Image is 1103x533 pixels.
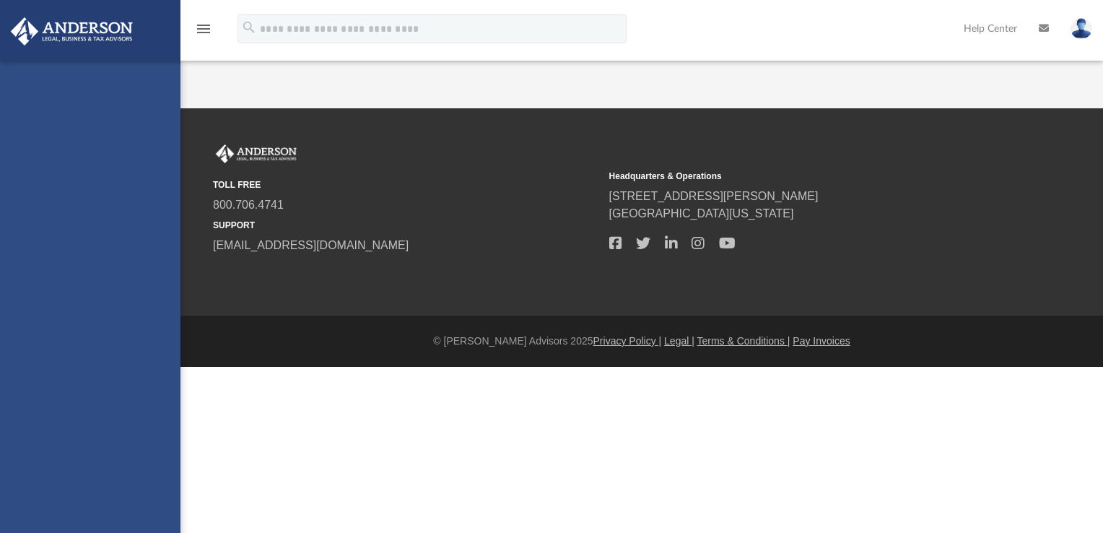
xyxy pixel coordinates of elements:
[1071,18,1092,39] img: User Pic
[593,335,662,347] a: Privacy Policy |
[609,207,794,220] a: [GEOGRAPHIC_DATA][US_STATE]
[213,178,599,191] small: TOLL FREE
[213,219,599,232] small: SUPPORT
[664,335,694,347] a: Legal |
[609,170,995,183] small: Headquarters & Operations
[213,144,300,163] img: Anderson Advisors Platinum Portal
[241,19,257,35] i: search
[195,20,212,38] i: menu
[793,335,850,347] a: Pay Invoices
[213,199,284,211] a: 800.706.4741
[180,334,1103,349] div: © [PERSON_NAME] Advisors 2025
[697,335,790,347] a: Terms & Conditions |
[195,27,212,38] a: menu
[6,17,137,45] img: Anderson Advisors Platinum Portal
[609,190,819,202] a: [STREET_ADDRESS][PERSON_NAME]
[213,239,409,251] a: [EMAIL_ADDRESS][DOMAIN_NAME]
